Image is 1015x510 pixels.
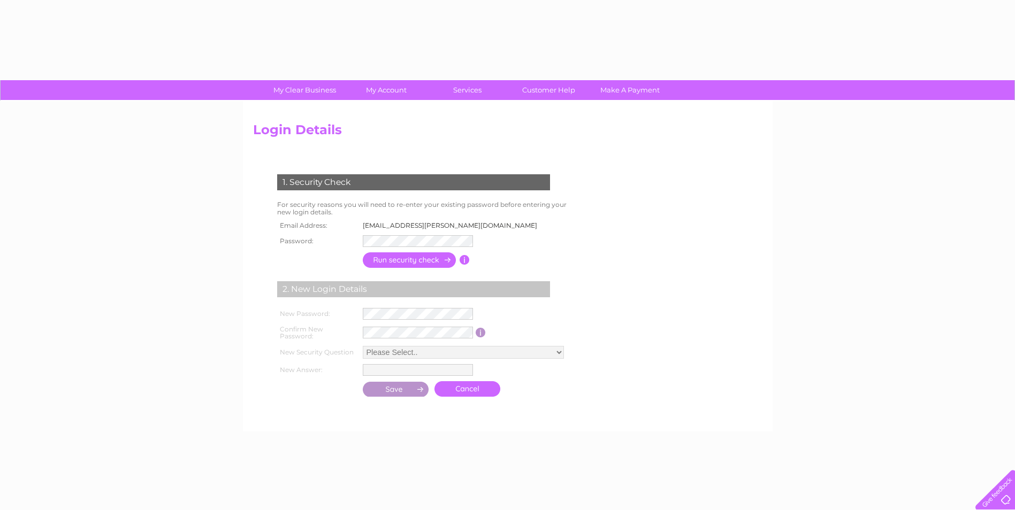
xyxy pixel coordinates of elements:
[586,80,674,100] a: Make A Payment
[274,322,360,344] th: Confirm New Password:
[423,80,512,100] a: Services
[274,233,360,250] th: Password:
[460,255,470,265] input: Information
[274,343,360,361] th: New Security Question
[505,80,593,100] a: Customer Help
[342,80,430,100] a: My Account
[434,381,500,397] a: Cancel
[274,361,360,378] th: New Answer:
[360,219,546,233] td: [EMAIL_ADDRESS][PERSON_NAME][DOMAIN_NAME]
[274,219,360,233] th: Email Address:
[253,122,762,143] h2: Login Details
[261,80,349,100] a: My Clear Business
[274,305,360,322] th: New Password:
[277,174,550,190] div: 1. Security Check
[274,198,578,219] td: For security reasons you will need to re-enter your existing password before entering your new lo...
[363,382,429,397] input: Submit
[277,281,550,297] div: 2. New Login Details
[476,328,486,337] input: Information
